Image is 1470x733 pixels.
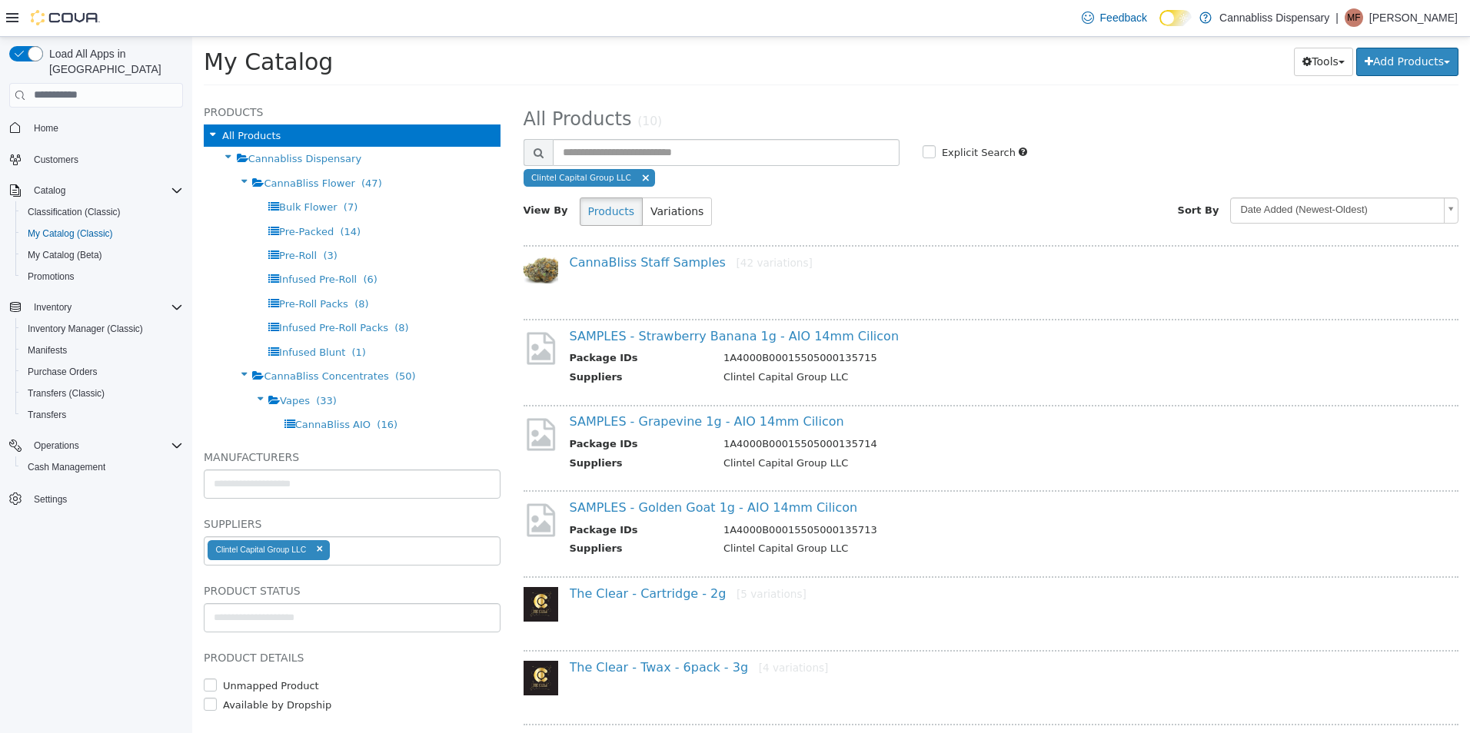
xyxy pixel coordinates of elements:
button: Classification (Classic) [15,201,189,223]
span: All Products [331,71,440,93]
a: Promotions [22,267,81,286]
button: Variations [450,161,520,189]
a: SAMPLES - Golden Goat 1g - AIO 14mm Cilicon [377,463,666,478]
span: Inventory Manager (Classic) [22,320,183,338]
span: Operations [28,436,183,455]
td: Clintel Capital Group LLC [520,333,1232,352]
p: Cannabliss Dispensary [1219,8,1329,27]
span: Classification (Classic) [22,203,183,221]
span: My Catalog (Classic) [22,224,183,243]
p: [PERSON_NAME] [1369,8,1458,27]
span: (1) [160,310,174,321]
span: Sort By [986,167,1027,179]
a: CannaBliss Staff Samples[42 variations] [377,218,620,233]
span: (47) [169,141,190,152]
a: Manifests [22,341,73,360]
label: Available by Dropship [27,661,139,676]
span: Pre-Roll Packs [87,261,156,273]
a: Inventory Manager (Classic) [22,320,149,338]
a: The Clear - Cartridge - 2g[5 variations] [377,549,614,564]
span: (33) [124,358,145,370]
td: 1A4000B00015505000135714 [520,400,1232,419]
button: Catalog [28,181,72,200]
td: 1A4000B00015505000135713 [520,486,1232,505]
label: Explicit Search [746,108,823,124]
a: SAMPLES - Grapevine 1g - AIO 14mm Cilicon [377,377,652,392]
span: Home [34,122,58,134]
span: My Catalog [12,12,141,38]
span: My Catalog (Classic) [28,227,113,240]
button: Operations [28,436,85,455]
span: (8) [162,261,176,273]
button: Promotions [15,266,189,287]
span: (3) [131,213,145,224]
img: 150 [331,624,366,658]
span: Cash Management [22,458,183,476]
a: Date Added (Newest-Oldest) [1038,161,1266,187]
h5: Suppliers [12,478,308,496]
th: Package IDs [377,400,520,419]
span: Manifests [22,341,183,360]
span: Pre-Roll [87,213,125,224]
span: My Catalog (Beta) [22,246,183,264]
input: Dark Mode [1159,10,1192,26]
a: Transfers [22,406,72,424]
a: SAMPLES - Strawberry Banana 1g - AIO 14mm Cilicon [377,292,707,307]
label: Unmapped Product [27,642,127,657]
span: Classification (Classic) [28,206,121,218]
td: Clintel Capital Group LLC [520,504,1232,523]
span: (16) [185,382,205,393]
span: Purchase Orders [22,363,183,381]
a: Purchase Orders [22,363,104,381]
a: Transfers (Classic) [22,384,111,403]
span: (6) [171,237,185,248]
img: 150 [331,219,366,247]
button: Transfers (Classic) [15,383,189,404]
button: Inventory [28,298,78,317]
nav: Complex example [9,111,183,550]
img: Cova [31,10,100,25]
p: | [1335,8,1339,27]
span: My Catalog (Beta) [28,249,102,261]
span: Settings [34,493,67,506]
small: [42 variations] [544,220,620,232]
button: Cash Management [15,456,189,478]
th: Suppliers [377,333,520,352]
th: Suppliers [377,419,520,438]
img: missing-image.png [331,293,366,330]
button: Operations [3,435,189,456]
span: Infused Pre-Roll [87,237,165,248]
span: Home [28,118,183,138]
h5: Product Details [12,612,308,630]
small: (10) [445,78,470,91]
h5: Products [12,66,308,85]
div: Clintel Capital Group LLC [23,508,114,518]
button: Customers [3,148,189,171]
button: Inventory [3,297,189,318]
span: Cannabliss Dispensary [56,116,169,128]
span: Pre-Packed [87,189,141,201]
span: Promotions [28,270,75,283]
a: My Catalog (Classic) [22,224,119,243]
img: missing-image.png [331,379,366,416]
span: Feedback [1100,10,1147,25]
a: Classification (Classic) [22,203,127,221]
img: 150 [331,550,366,585]
span: Manifests [28,344,67,357]
div: Michelle Francisco [1345,8,1363,27]
span: (14) [148,189,168,201]
span: View By [331,167,376,179]
td: 1A4000B00015505000135715 [520,313,1232,333]
button: My Catalog (Classic) [15,223,189,244]
span: Clintel Capital Group LLC [339,136,439,145]
span: Load All Apps in [GEOGRAPHIC_DATA] [43,46,183,77]
span: Bulk Flower [87,164,145,176]
button: Products [387,161,451,189]
span: Date Added (Newest-Oldest) [1039,161,1246,185]
span: (8) [202,285,216,297]
span: Operations [34,439,79,452]
th: Package IDs [377,486,520,505]
button: Inventory Manager (Classic) [15,318,189,340]
span: (50) [203,333,224,345]
a: My Catalog (Beta) [22,246,108,264]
